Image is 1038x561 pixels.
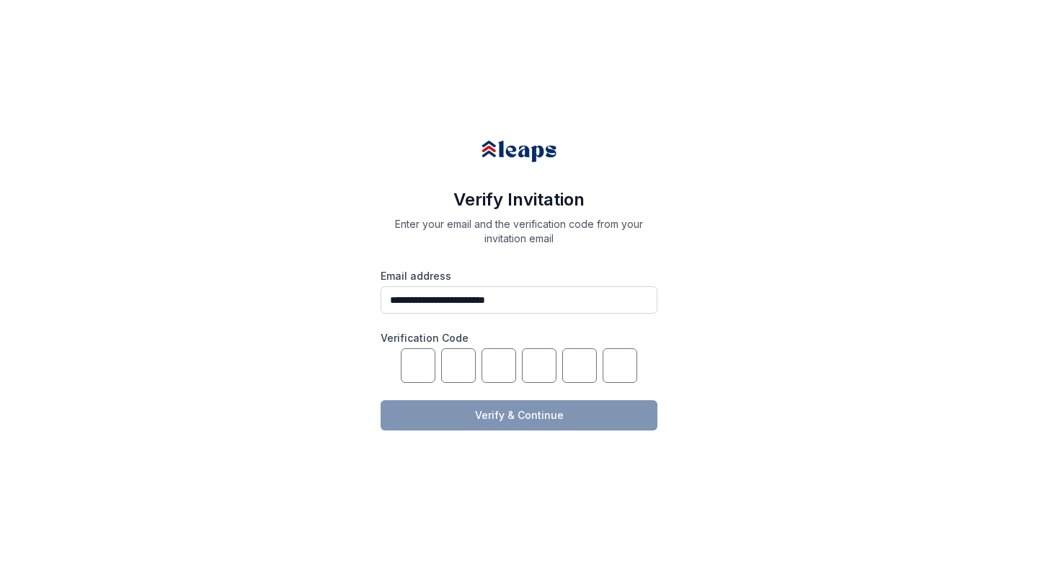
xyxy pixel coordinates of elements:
[381,217,657,246] p: Enter your email and the verification code from your invitation email
[381,188,657,211] h2: Verify Invitation
[381,269,657,283] label: Email address
[381,400,657,430] button: Verify & Continue
[381,331,657,345] label: Verification Code
[479,131,559,171] img: Leaps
